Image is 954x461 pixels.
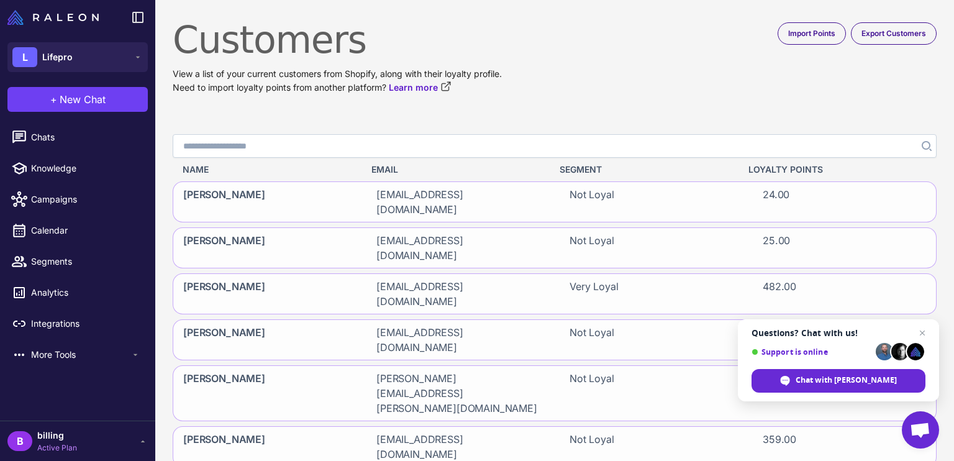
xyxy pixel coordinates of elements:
span: Not Loyal [570,233,614,263]
span: Calendar [31,224,140,237]
div: [PERSON_NAME][EMAIL_ADDRESS][DOMAIN_NAME]Very Loyal482.00 [173,273,937,314]
span: Support is online [752,347,871,357]
span: Import Points [788,28,835,39]
span: [EMAIL_ADDRESS][DOMAIN_NAME] [376,279,540,309]
span: [EMAIL_ADDRESS][DOMAIN_NAME] [376,325,540,355]
span: Not Loyal [570,371,614,416]
a: Open chat [902,411,939,449]
span: Questions? Chat with us! [752,328,925,338]
div: [PERSON_NAME][PERSON_NAME][EMAIL_ADDRESS][PERSON_NAME][DOMAIN_NAME]Not Loyal99.00 [173,365,937,421]
span: Chat with [PERSON_NAME] [796,375,897,386]
span: Active Plan [37,442,77,454]
a: Calendar [5,217,150,244]
span: Integrations [31,317,140,331]
span: Knowledge [31,162,140,175]
p: View a list of your current customers from Shopify, along with their loyalty profile. [173,67,937,81]
span: billing [37,429,77,442]
h1: Customers [173,17,937,62]
span: 24.00 [763,187,789,217]
span: [PERSON_NAME] [183,279,265,309]
span: New Chat [60,92,106,107]
span: [PERSON_NAME] [183,233,265,263]
span: [PERSON_NAME] [183,325,265,355]
span: Lifepro [42,50,73,64]
span: Analytics [31,286,140,299]
span: Not Loyal [570,187,614,217]
span: [PERSON_NAME][EMAIL_ADDRESS][PERSON_NAME][DOMAIN_NAME] [376,371,540,416]
span: [PERSON_NAME] [183,371,265,416]
a: Knowledge [5,155,150,181]
a: Learn more [389,81,452,94]
a: Analytics [5,280,150,306]
span: Export Customers [861,28,926,39]
span: 25.00 [763,233,790,263]
span: Not Loyal [570,325,614,355]
span: [EMAIL_ADDRESS][DOMAIN_NAME] [376,233,540,263]
div: B [7,431,32,451]
span: Segment [560,163,602,176]
span: [PERSON_NAME] [183,187,265,217]
a: Integrations [5,311,150,337]
span: Chat with [PERSON_NAME] [752,369,925,393]
span: Name [183,163,209,176]
div: [PERSON_NAME][EMAIL_ADDRESS][DOMAIN_NAME]Not Loyal24.00 [173,181,937,222]
a: Chats [5,124,150,150]
span: [EMAIL_ADDRESS][DOMAIN_NAME] [376,187,540,217]
span: More Tools [31,348,130,362]
span: Campaigns [31,193,140,206]
span: 482.00 [763,279,796,309]
p: Need to import loyalty points from another platform? [173,81,937,94]
a: Segments [5,249,150,275]
img: Raleon Logo [7,10,99,25]
span: Loyalty Points [748,163,823,176]
a: Campaigns [5,186,150,212]
div: L [12,47,37,67]
span: Chats [31,130,140,144]
span: + [50,92,57,107]
button: Search [914,134,937,158]
span: Very Loyal [570,279,618,309]
button: LLifepro [7,42,148,72]
div: [PERSON_NAME][EMAIL_ADDRESS][DOMAIN_NAME]Not Loyal25.00 [173,227,937,268]
span: Email [371,163,398,176]
div: [PERSON_NAME][EMAIL_ADDRESS][DOMAIN_NAME]Not Loyal0.00 [173,319,937,360]
span: Segments [31,255,140,268]
button: +New Chat [7,87,148,112]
